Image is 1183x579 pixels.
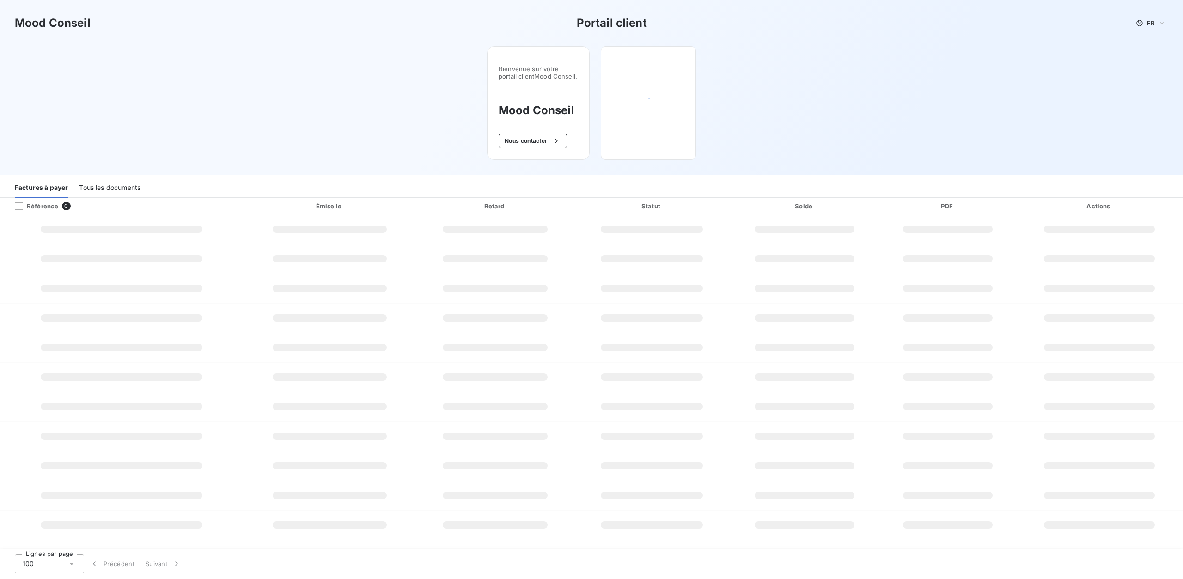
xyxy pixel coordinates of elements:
div: Tous les documents [79,178,140,198]
div: Émise le [245,201,414,211]
div: Retard [418,201,573,211]
span: 0 [62,202,70,210]
div: Solde [731,201,878,211]
button: Nous contacter [499,134,567,148]
span: 100 [23,559,34,568]
div: Référence [7,202,58,210]
h3: Mood Conseil [15,15,91,31]
button: Précédent [84,554,140,573]
h3: Mood Conseil [499,102,578,119]
span: FR [1147,19,1154,27]
div: Statut [576,201,727,211]
div: PDF [882,201,1013,211]
h3: Portail client [577,15,647,31]
div: Factures à payer [15,178,68,198]
div: Actions [1018,201,1181,211]
button: Suivant [140,554,187,573]
span: Bienvenue sur votre portail client Mood Conseil . [499,65,578,80]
